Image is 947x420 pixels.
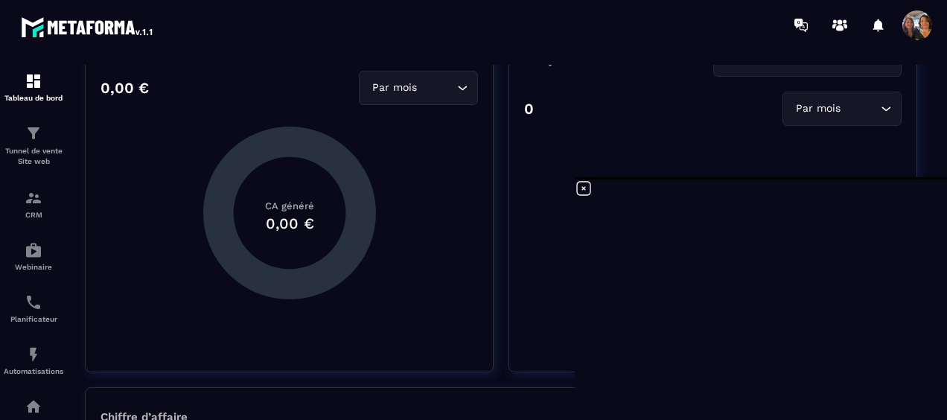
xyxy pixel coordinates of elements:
p: Webinaire [4,263,63,271]
div: Search for option [359,71,478,105]
img: automations [25,398,42,416]
img: formation [25,189,42,207]
a: formationformationTableau de bord [4,61,63,113]
a: schedulerschedulerPlanificateur [4,282,63,334]
input: Search for option [420,80,453,96]
img: formation [25,124,42,142]
p: Planificateur [4,315,63,323]
p: CRM [4,211,63,219]
p: 0,00 € [101,79,149,97]
img: scheduler [25,293,42,311]
img: formation [25,72,42,90]
a: formationformationCRM [4,178,63,230]
img: automations [25,346,42,363]
p: 0 [524,100,534,118]
img: logo [21,13,155,40]
p: Tableau de bord [4,94,63,102]
div: Search for option [782,92,902,126]
p: Automatisations [4,367,63,375]
span: Par mois [792,101,844,117]
a: automationsautomationsAutomatisations [4,334,63,386]
span: Par mois [369,80,420,96]
a: automationsautomationsWebinaire [4,230,63,282]
p: Tunnel de vente Site web [4,146,63,167]
input: Search for option [844,101,877,117]
a: formationformationTunnel de vente Site web [4,113,63,178]
img: automations [25,241,42,259]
